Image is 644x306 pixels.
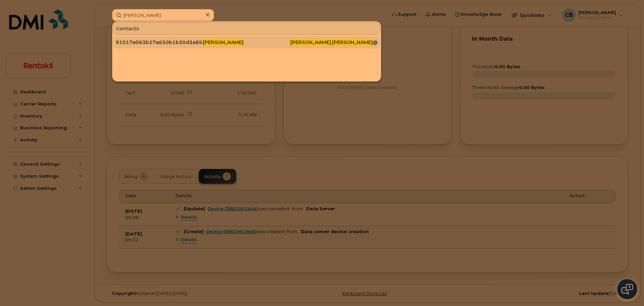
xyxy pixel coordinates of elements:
[113,22,380,35] div: Contacts
[290,39,378,46] div: . @[DOMAIN_NAME]
[621,284,633,295] img: Open chat
[290,39,331,45] span: [PERSON_NAME]
[112,9,214,21] input: Find something...
[113,36,380,48] a: 91017e063b27a650b1b30d3a85e45a9a[PERSON_NAME][PERSON_NAME].[PERSON_NAME]@[DOMAIN_NAME]
[203,39,244,45] span: [PERSON_NAME]
[116,39,203,46] div: 91017e063b27a650b1b30d3a85e45a9a
[332,39,373,45] span: [PERSON_NAME]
